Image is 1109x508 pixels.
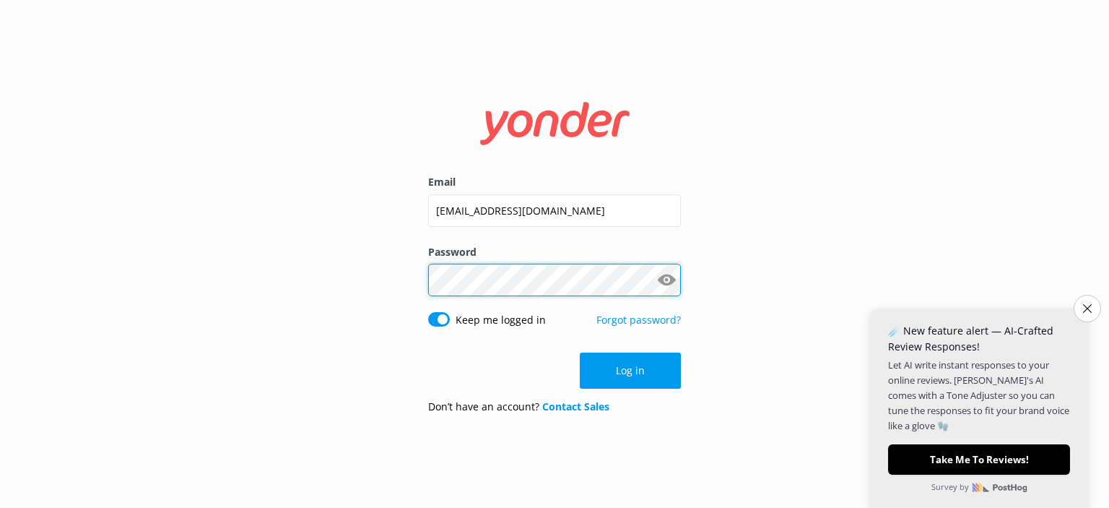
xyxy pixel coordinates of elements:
[596,313,681,327] a: Forgot password?
[428,174,681,190] label: Email
[542,400,609,413] a: Contact Sales
[428,244,681,260] label: Password
[580,353,681,389] button: Log in
[428,399,609,415] p: Don’t have an account?
[652,266,681,295] button: Show password
[456,312,546,328] label: Keep me logged in
[428,194,681,227] input: user@emailaddress.com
